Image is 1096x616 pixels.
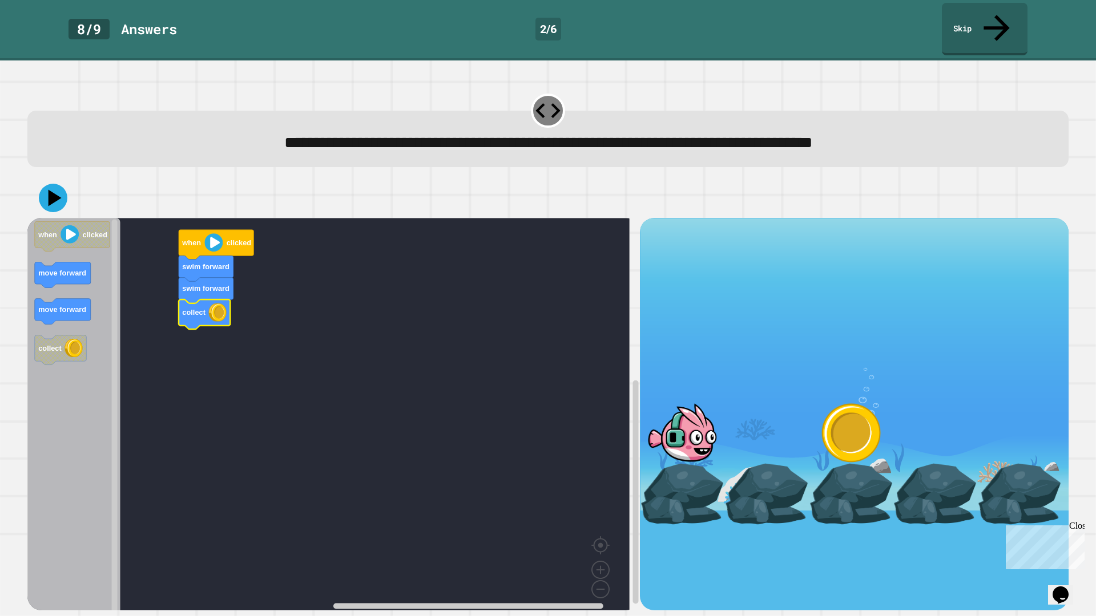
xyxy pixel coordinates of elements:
div: Answer s [121,19,177,39]
div: 2 / 6 [535,18,561,40]
iframe: chat widget [1001,521,1085,569]
div: 8 / 9 [68,19,110,39]
text: move forward [38,306,86,314]
text: swim forward [182,285,229,293]
text: swim forward [182,262,229,271]
text: move forward [38,269,86,278]
a: Skip [942,3,1027,55]
div: Blockly Workspace [27,218,640,610]
text: collect [38,344,62,352]
text: when [38,230,57,239]
text: clicked [227,238,251,247]
text: collect [182,309,205,317]
iframe: chat widget [1048,570,1085,605]
div: Chat with us now!Close [5,5,79,72]
text: clicked [83,230,107,239]
text: when [182,238,201,247]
